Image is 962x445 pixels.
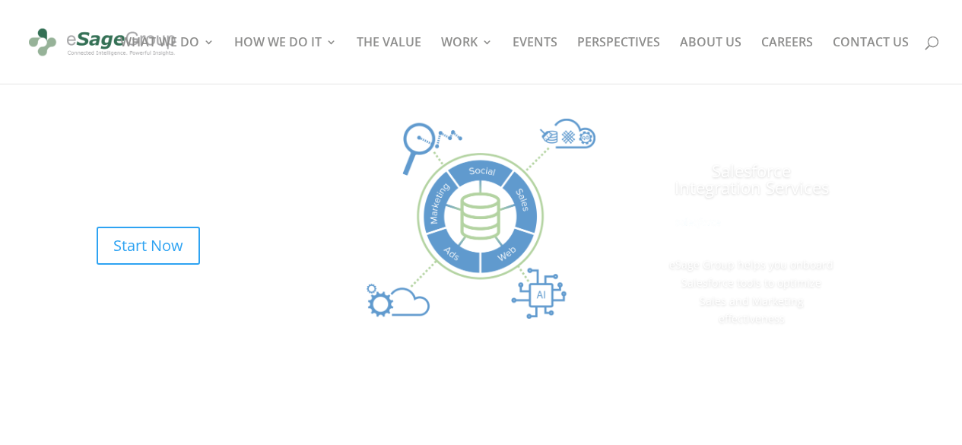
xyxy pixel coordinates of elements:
a: Salesforce Integration Services [675,148,829,187]
a: ABOUT US [680,37,741,84]
a: THE VALUE [357,37,421,84]
a: WORK [441,37,493,84]
a: EVENTS [513,37,557,84]
h2: Our team of Salesforce, Azure, AWS, Snowflake, and Google cloud experts help clients integrate an... [97,188,325,205]
img: eSage Group [26,21,179,63]
a: CAREERS [761,37,813,84]
p: eSage Group helps you onboard Salesforce tools to optimize Sales and Marketing effectiveness [667,244,836,316]
a: Start Now [97,227,200,265]
a: CONTACT US [833,37,909,84]
a: HOW WE DO IT [234,37,337,84]
h1: From Data Integration to Data Science [97,164,325,180]
a: WHAT WE DO [120,37,214,84]
a: Learn More [694,332,808,370]
a: PERSPECTIVES [577,37,660,84]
